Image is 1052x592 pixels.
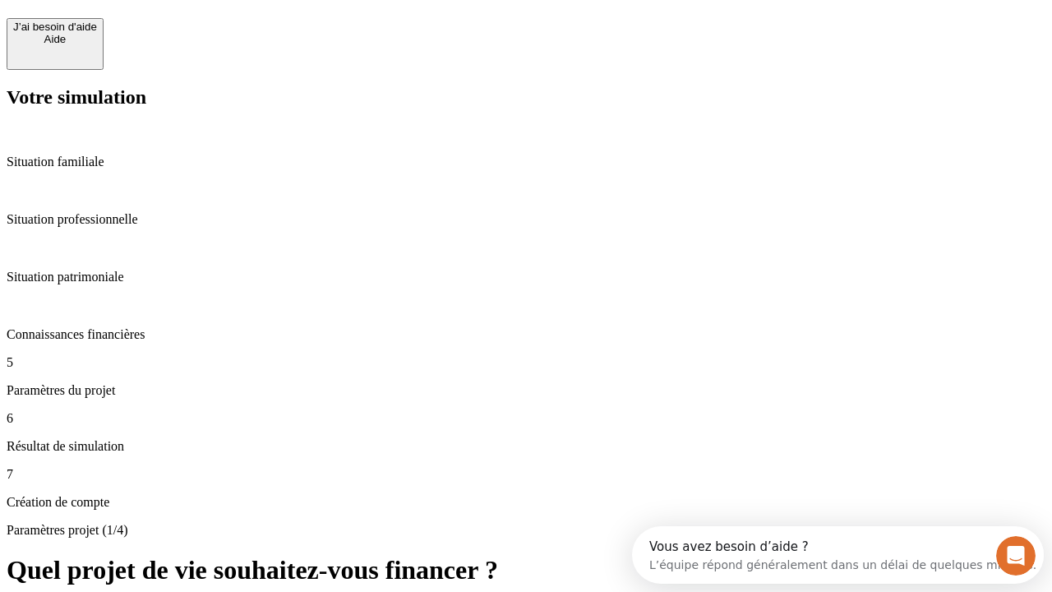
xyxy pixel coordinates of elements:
[632,526,1044,584] iframe: Intercom live chat discovery launcher
[7,327,1045,342] p: Connaissances financières
[7,155,1045,169] p: Situation familiale
[7,86,1045,109] h2: Votre simulation
[7,439,1045,454] p: Résultat de simulation
[996,536,1036,576] iframe: Intercom live chat
[7,212,1045,227] p: Situation professionnelle
[7,7,453,52] div: Ouvrir le Messenger Intercom
[13,21,97,33] div: J’ai besoin d'aide
[7,555,1045,585] h1: Quel projet de vie souhaitez-vous financer ?
[13,33,97,45] div: Aide
[7,495,1045,510] p: Création de compte
[7,383,1045,398] p: Paramètres du projet
[7,270,1045,284] p: Situation patrimoniale
[7,467,1045,482] p: 7
[7,523,1045,538] p: Paramètres projet (1/4)
[7,355,1045,370] p: 5
[17,14,404,27] div: Vous avez besoin d’aide ?
[7,18,104,70] button: J’ai besoin d'aideAide
[17,27,404,44] div: L’équipe répond généralement dans un délai de quelques minutes.
[7,411,1045,426] p: 6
